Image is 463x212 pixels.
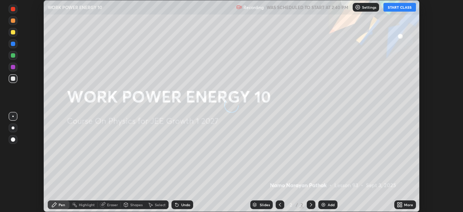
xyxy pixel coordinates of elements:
img: add-slide-button [320,202,326,208]
div: Slides [260,203,270,207]
div: More [404,203,413,207]
div: Highlight [79,203,95,207]
div: Add [328,203,335,207]
img: class-settings-icons [355,4,361,10]
h5: WAS SCHEDULED TO START AT 2:40 PM [267,4,348,11]
div: Pen [59,203,65,207]
div: Select [155,203,166,207]
img: recording.375f2c34.svg [236,4,242,10]
div: / [296,203,298,207]
div: Shapes [130,203,143,207]
div: Eraser [107,203,118,207]
p: WORK POWER ENERGY 10 [48,4,102,10]
div: 2 [300,201,304,208]
div: Undo [181,203,190,207]
p: Settings [362,5,376,9]
div: 2 [287,203,294,207]
p: Recording [243,5,264,10]
button: START CLASS [383,3,416,12]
